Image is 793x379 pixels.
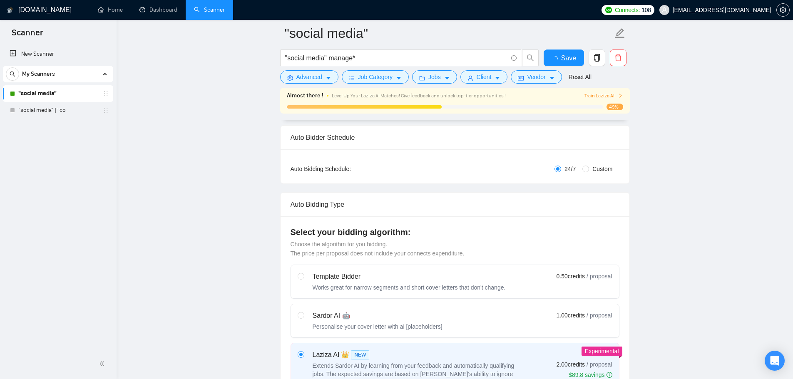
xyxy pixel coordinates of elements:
span: Job Category [358,72,393,82]
h4: Select your bidding algorithm: [291,226,619,238]
li: My Scanners [3,66,113,119]
div: Auto Bidding Type [291,193,619,216]
span: Vendor [527,72,545,82]
input: Search Freelance Jobs... [285,53,507,63]
a: New Scanner [10,46,107,62]
div: Personalise your cover letter with ai [placeholders] [313,322,442,331]
span: delete [610,54,626,62]
span: / proposal [587,272,612,280]
div: Laziza AI [313,350,521,360]
span: 24/7 [561,164,579,173]
a: homeHome [98,6,123,13]
span: setting [287,75,293,81]
div: Works great for narrow segments and short cover letters that don't change. [313,283,506,292]
span: caret-down [495,75,500,81]
button: delete [610,50,626,66]
span: Client [477,72,492,82]
button: copy [589,50,605,66]
img: logo [7,4,13,17]
a: setting [776,7,790,13]
button: Train Laziza AI [584,92,623,100]
span: 👑 [341,350,349,360]
span: Advanced [296,72,322,82]
span: Connects: [615,5,640,15]
span: / proposal [587,311,612,320]
span: Experimental [585,348,619,354]
a: searchScanner [194,6,225,13]
span: folder [419,75,425,81]
span: holder [102,90,109,97]
a: "social media" | "co [18,102,97,119]
div: Template Bidder [313,272,506,282]
div: Sardor AI 🤖 [313,311,442,321]
span: setting [777,7,789,13]
span: search [522,54,538,62]
span: 0.50 credits [557,272,585,281]
span: caret-down [549,75,555,81]
span: holder [102,107,109,114]
span: caret-down [326,75,331,81]
button: userClientcaret-down [460,70,508,84]
img: upwork-logo.png [605,7,612,13]
span: NEW [351,350,369,359]
span: bars [349,75,355,81]
div: Open Intercom Messenger [765,351,785,371]
input: Scanner name... [285,23,613,44]
div: $89.8 savings [569,371,612,379]
button: folderJobscaret-down [412,70,457,84]
span: right [618,93,623,98]
span: search [6,71,19,77]
span: caret-down [396,75,402,81]
a: "social media" [18,85,97,102]
span: Custom [589,164,616,173]
span: user [467,75,473,81]
span: 2.00 credits [557,360,585,369]
button: search [6,67,19,81]
span: Scanner [5,27,50,44]
button: search [522,50,539,66]
span: copy [589,54,605,62]
div: Auto Bidding Schedule: [291,164,400,173]
span: edit [614,28,625,39]
span: 108 [641,5,651,15]
span: Almost there ! [287,91,323,100]
span: Level Up Your Laziza AI Matches! Give feedback and unlock top-tier opportunities ! [332,93,506,99]
span: double-left [99,359,107,368]
span: / proposal [587,360,612,369]
span: My Scanners [22,66,55,82]
button: setting [776,3,790,17]
button: barsJob Categorycaret-down [342,70,409,84]
span: info-circle [607,372,612,378]
li: New Scanner [3,46,113,62]
span: Jobs [428,72,441,82]
span: idcard [518,75,524,81]
button: settingAdvancedcaret-down [280,70,338,84]
div: Auto Bidder Schedule [291,126,619,149]
span: Choose the algorithm for you bidding. The price per proposal does not include your connects expen... [291,241,465,257]
button: idcardVendorcaret-down [511,70,562,84]
span: 49% [607,104,623,110]
a: Reset All [569,72,592,82]
span: caret-down [444,75,450,81]
span: user [661,7,667,13]
span: 1.00 credits [557,311,585,320]
span: info-circle [511,55,517,61]
button: Save [544,50,584,66]
span: Save [561,53,576,63]
span: loading [551,56,561,62]
a: dashboardDashboard [139,6,177,13]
